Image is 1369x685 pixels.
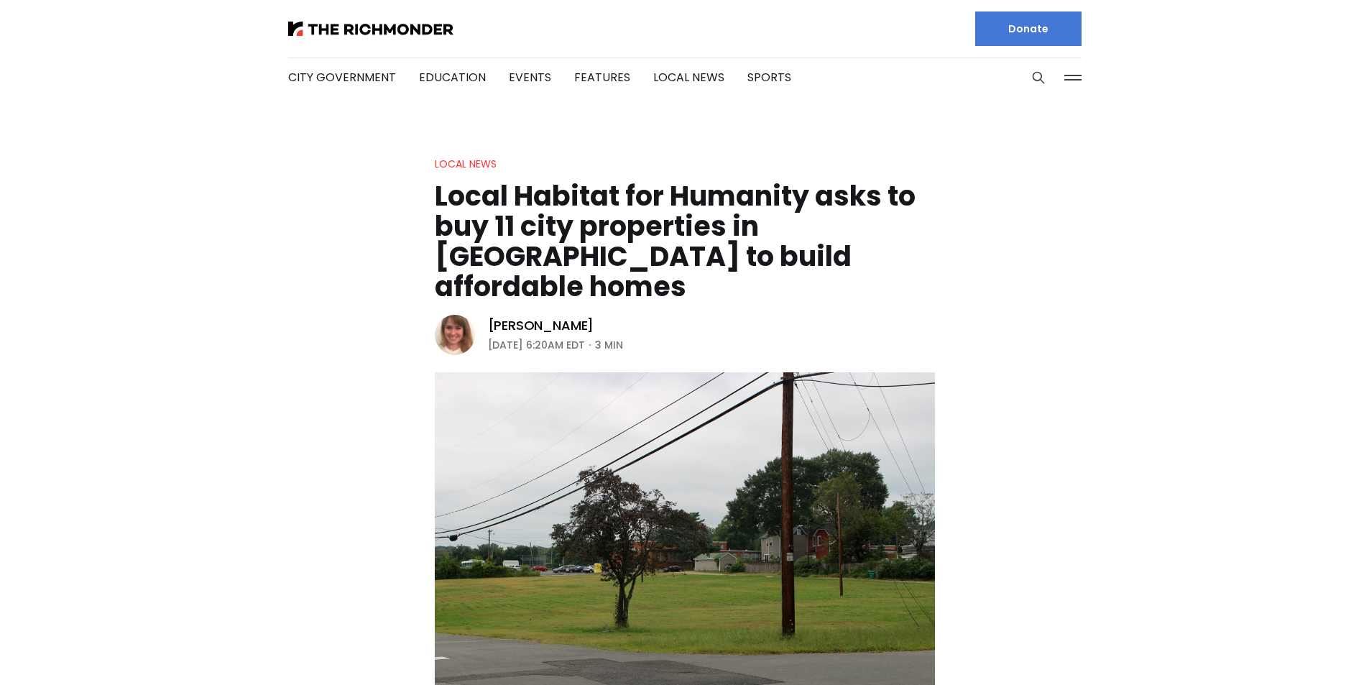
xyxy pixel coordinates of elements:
[419,69,486,86] a: Education
[435,315,475,355] img: Sarah Vogelsong
[1028,67,1049,88] button: Search this site
[488,317,594,334] a: [PERSON_NAME]
[288,22,453,36] img: The Richmonder
[509,69,551,86] a: Events
[435,181,935,302] h1: Local Habitat for Humanity asks to buy 11 city properties in [GEOGRAPHIC_DATA] to build affordabl...
[574,69,630,86] a: Features
[435,157,497,171] a: Local News
[1010,615,1369,685] iframe: portal-trigger
[488,336,585,354] time: [DATE] 6:20AM EDT
[747,69,791,86] a: Sports
[653,69,724,86] a: Local News
[975,12,1082,46] a: Donate
[595,336,623,354] span: 3 min
[288,69,396,86] a: City Government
